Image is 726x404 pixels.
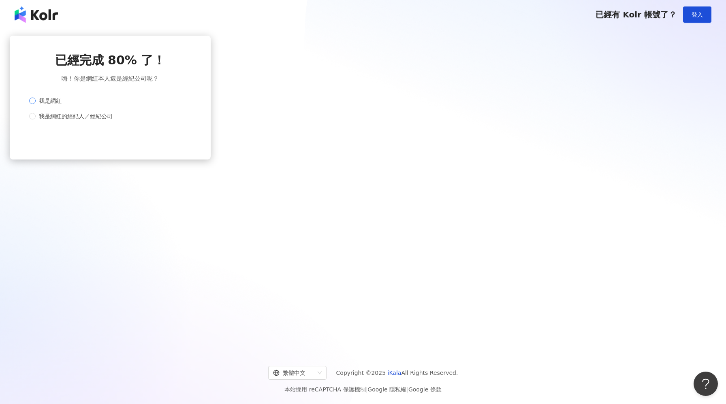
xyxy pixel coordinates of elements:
[273,366,314,379] div: 繁體中文
[683,6,711,23] button: 登入
[366,386,368,393] span: |
[55,52,166,69] span: 已經完成 80% 了！
[596,10,677,19] span: 已經有 Kolr 帳號了？
[36,112,116,121] span: 我是網紅的經紀人／經紀公司
[692,11,703,18] span: 登入
[694,372,718,396] iframe: Help Scout Beacon - Open
[388,370,401,376] a: iKala
[336,368,458,378] span: Copyright © 2025 All Rights Reserved.
[62,74,159,83] span: 嗨！你是網紅本人還是經紀公司呢？
[284,385,441,394] span: 本站採用 reCAPTCHA 保護機制
[15,6,58,23] img: logo
[406,386,408,393] span: |
[36,96,65,105] span: 我是網紅
[408,386,442,393] a: Google 條款
[367,386,406,393] a: Google 隱私權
